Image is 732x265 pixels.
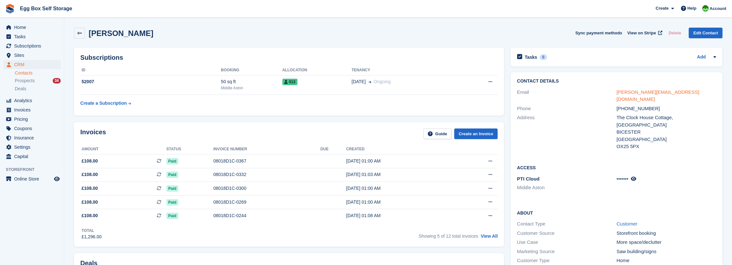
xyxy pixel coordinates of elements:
[166,213,178,219] span: Paid
[616,128,716,136] div: BICESTER
[166,185,178,192] span: Paid
[3,60,61,69] a: menu
[213,144,320,155] th: Invoice number
[14,133,53,142] span: Insurance
[517,184,616,191] li: Middle Aston
[53,175,61,183] a: Preview store
[656,5,668,12] span: Create
[481,234,498,239] a: View All
[282,65,352,75] th: Allocation
[3,115,61,124] a: menu
[15,78,35,84] span: Prospects
[82,185,98,192] span: £108.00
[3,51,61,60] a: menu
[517,239,616,246] div: Use Case
[82,228,101,234] div: Total
[517,105,616,112] div: Phone
[517,248,616,255] div: Marketing Source
[525,54,537,60] h2: Tasks
[697,54,706,61] a: Add
[3,143,61,152] a: menu
[616,248,716,255] div: Saw building/signs
[80,100,127,107] div: Create a Subscription
[517,164,716,171] h2: Access
[17,3,75,14] a: Egg Box Self Storage
[517,209,716,216] h2: About
[3,23,61,32] a: menu
[616,230,716,237] div: Storefront booking
[346,144,455,155] th: Created
[3,96,61,105] a: menu
[82,171,98,178] span: £108.00
[82,158,98,164] span: £108.00
[616,105,716,112] div: [PHONE_NUMBER]
[14,174,53,183] span: Online Store
[89,29,153,38] h2: [PERSON_NAME]
[346,171,455,178] div: [DATE] 01:03 AM
[517,89,616,103] div: Email
[221,65,282,75] th: Booking
[3,174,61,183] a: menu
[710,5,726,12] span: Account
[616,176,628,181] span: •••••••
[213,185,320,192] div: 08018D1C-0300
[14,105,53,114] span: Invoices
[80,128,106,139] h2: Invoices
[346,158,455,164] div: [DATE] 01:00 AM
[423,128,452,139] a: Guide
[213,158,320,164] div: 08018D1C-0367
[80,78,221,85] div: 52007
[14,96,53,105] span: Analytics
[3,124,61,133] a: menu
[282,79,297,85] span: 013
[221,85,282,91] div: Middle Aston
[213,199,320,206] div: 08018D1C-0269
[351,65,460,75] th: Tenancy
[540,54,547,60] div: 0
[320,144,346,155] th: Due
[3,41,61,50] a: menu
[374,79,391,84] span: Ongoing
[616,239,716,246] div: More space/declutter
[351,78,366,85] span: [DATE]
[213,212,320,219] div: 08018D1C-0244
[687,5,696,12] span: Help
[166,199,178,206] span: Paid
[346,185,455,192] div: [DATE] 01:00 AM
[82,212,98,219] span: £108.00
[616,257,716,264] div: Home
[517,79,716,84] h2: Contact Details
[80,65,221,75] th: ID
[517,114,616,150] div: Address
[6,166,64,173] span: Storefront
[575,28,622,38] button: Sync payment methods
[702,5,709,12] img: Charles Sandy
[666,28,683,38] button: Delete
[166,172,178,178] span: Paid
[15,77,61,84] a: Prospects 34
[14,51,53,60] span: Sites
[166,158,178,164] span: Paid
[82,234,101,240] div: £1,296.00
[15,86,26,92] span: Deals
[346,199,455,206] div: [DATE] 01:00 AM
[689,28,722,38] a: Edit Contact
[5,4,15,13] img: stora-icon-8386f47178a22dfd0bd8f6a31ec36ba5ce8667c1dd55bd0f319d3a0aa187defe.svg
[3,105,61,114] a: menu
[517,230,616,237] div: Customer Source
[15,85,61,92] a: Deals
[616,136,716,143] div: [GEOGRAPHIC_DATA]
[517,257,616,264] div: Customer Type
[14,152,53,161] span: Capital
[80,97,131,109] a: Create a Subscription
[3,32,61,41] a: menu
[346,212,455,219] div: [DATE] 01:08 AM
[14,32,53,41] span: Tasks
[627,30,656,36] span: View on Stripe
[454,128,498,139] a: Create an Invoice
[14,143,53,152] span: Settings
[14,60,53,69] span: CRM
[221,78,282,85] div: 50 sq ft
[616,114,716,128] div: The Clock House Cottage, [GEOGRAPHIC_DATA]
[616,221,637,226] a: Customer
